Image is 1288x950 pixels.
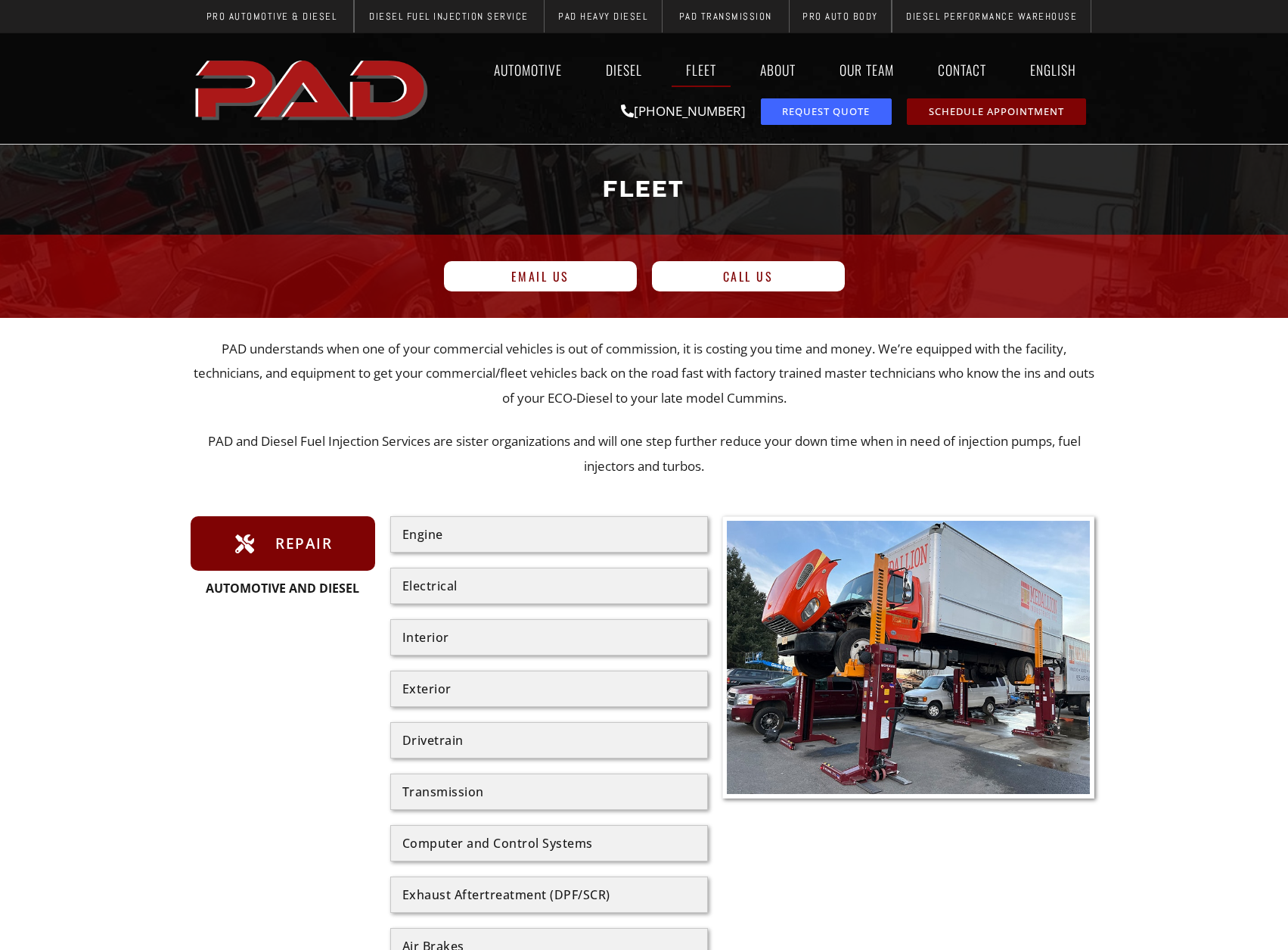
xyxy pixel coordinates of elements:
a: pro automotive and diesel home page [191,48,436,129]
a: Email us [444,261,637,291]
a: Automotive [480,52,576,87]
div: Interior [402,631,696,643]
span: Diesel Performance Warehouse [906,11,1077,21]
a: schedule repair or service appointment [907,98,1086,125]
a: Our Team [825,52,908,87]
a: Fleet [672,52,731,87]
img: The image shows the word "PAD" in bold, red, uppercase letters with a slight shadow effect. [191,48,436,129]
div: Engine [402,528,696,540]
div: Automotive and Diesel [191,582,375,594]
nav: Menu [436,52,1098,87]
span: Request Quote [782,107,870,117]
div: Drivetrain [402,734,696,746]
div: Electrical [402,580,696,592]
span: Pro Auto Body [802,11,878,21]
span: PAD Heavy Diesel [558,11,647,21]
h1: Fleet [198,161,1091,218]
img: A large orange and white box truck is elevated on hydraulic lifts in an outdoor parking lot, with... [727,521,1091,794]
p: PAD and Diesel Fuel Injection Services are sister organizations and will one step further reduce ... [191,429,1098,478]
a: call us [652,261,845,291]
span: Diesel Fuel Injection Service [369,11,529,21]
span: call us [723,270,774,282]
a: English [1016,52,1098,87]
div: Transmission [402,786,696,798]
span: Repair [272,531,332,556]
a: About [746,52,810,87]
div: Exhaust Aftertreatment (DPF/SCR) [402,889,696,901]
div: Exterior [402,683,696,695]
span: Pro Automotive & Diesel [206,11,337,21]
a: request a service or repair quote [761,98,892,125]
a: [PHONE_NUMBER] [621,102,746,120]
p: PAD understands when one of your commercial vehicles is out of commission, it is costing you time... [191,337,1098,410]
span: Schedule Appointment [929,107,1064,117]
a: Diesel [591,52,656,87]
span: Email us [511,270,570,282]
span: PAD Transmission [679,11,772,21]
a: Contact [923,52,1001,87]
div: Computer and Control Systems [402,837,696,849]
